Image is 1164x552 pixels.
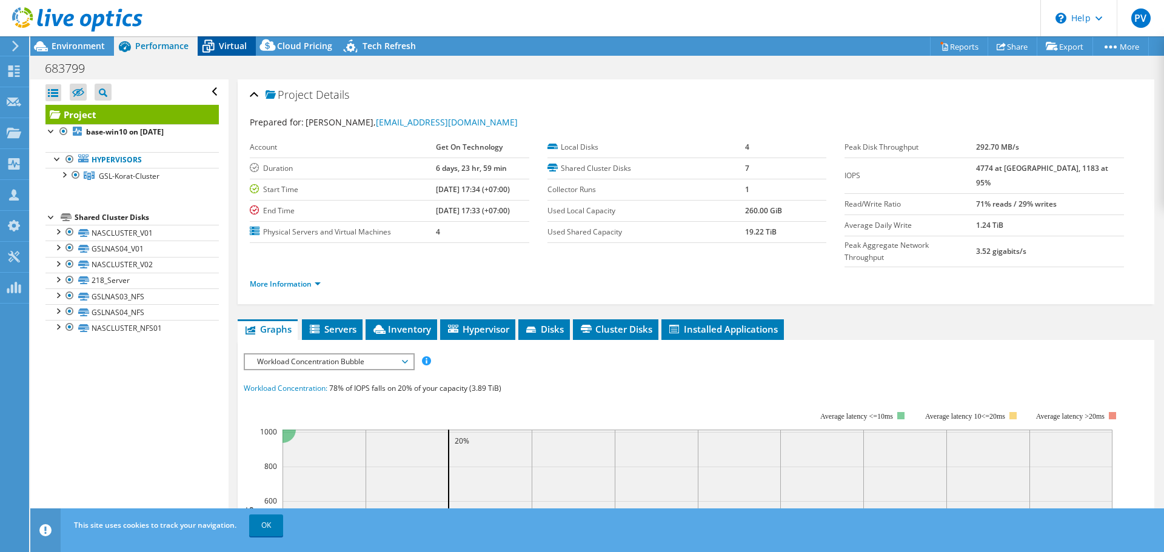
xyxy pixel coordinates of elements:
span: Cluster Disks [579,323,652,335]
a: Export [1037,37,1093,56]
span: Servers [308,323,356,335]
span: Details [316,87,349,102]
label: Read/Write Ratio [845,198,975,210]
a: GSL-Korat-Cluster [45,168,219,184]
span: Workload Concentration: [244,383,327,393]
span: Virtual [219,40,247,52]
a: Hypervisors [45,152,219,168]
b: Get On Technology [436,142,503,152]
span: GSL-Korat-Cluster [99,171,159,181]
label: Start Time [250,184,436,196]
b: 292.70 MB/s [976,142,1019,152]
label: IOPS [845,170,975,182]
b: 4 [436,227,440,237]
span: PV [1131,8,1151,28]
text: 600 [264,496,277,506]
span: Inventory [372,323,431,335]
span: Tech Refresh [363,40,416,52]
div: Shared Cluster Disks [75,210,219,225]
a: NASCLUSTER_V02 [45,257,219,273]
b: 4 [745,142,749,152]
label: Used Shared Capacity [547,226,745,238]
span: Performance [135,40,189,52]
label: Peak Disk Throughput [845,141,975,153]
span: Environment [52,40,105,52]
label: Used Local Capacity [547,205,745,217]
svg: \n [1055,13,1066,24]
b: [DATE] 17:33 (+07:00) [436,205,510,216]
label: Shared Cluster Disks [547,162,745,175]
text: 800 [264,461,277,471]
label: Physical Servers and Virtual Machines [250,226,436,238]
b: base-win10 on [DATE] [86,127,164,137]
label: Peak Aggregate Network Throughput [845,239,975,264]
span: [PERSON_NAME], [306,116,518,128]
b: 3.52 gigabits/s [976,246,1026,256]
a: Reports [930,37,988,56]
label: Average Daily Write [845,219,975,231]
span: Hypervisor [446,323,509,335]
tspan: Average latency 10<=20ms [925,412,1005,421]
a: GSLNAS03_NFS [45,288,219,304]
text: 1000 [260,427,277,437]
span: Graphs [244,323,292,335]
a: [EMAIL_ADDRESS][DOMAIN_NAME] [376,116,518,128]
text: 20% [455,436,469,446]
h1: 683799 [39,62,104,75]
b: 4774 at [GEOGRAPHIC_DATA], 1183 at 95% [976,163,1108,188]
span: Cloud Pricing [277,40,332,52]
span: Installed Applications [667,323,778,335]
b: 19.22 TiB [745,227,777,237]
label: Duration [250,162,436,175]
a: More Information [250,279,321,289]
a: NASCLUSTER_NFS01 [45,320,219,336]
span: Workload Concentration Bubble [251,354,407,369]
a: GSLNAS04_V01 [45,241,219,256]
label: Account [250,141,436,153]
tspan: Average latency <=10ms [820,412,893,421]
a: Project [45,105,219,124]
b: 1.24 TiB [976,220,1003,230]
a: Share [988,37,1037,56]
span: 78% of IOPS falls on 20% of your capacity (3.89 TiB) [329,383,501,393]
label: Collector Runs [547,184,745,196]
span: This site uses cookies to track your navigation. [74,520,236,530]
label: Prepared for: [250,116,304,128]
b: 7 [745,163,749,173]
a: More [1092,37,1149,56]
a: GSLNAS04_NFS [45,304,219,320]
b: 260.00 GiB [745,205,782,216]
a: OK [249,514,283,536]
b: 6 days, 23 hr, 59 min [436,163,507,173]
b: 71% reads / 29% writes [976,199,1057,209]
b: [DATE] 17:34 (+07:00) [436,184,510,195]
span: Project [266,89,313,101]
label: End Time [250,205,436,217]
a: base-win10 on [DATE] [45,124,219,140]
label: Local Disks [547,141,745,153]
a: 218_Server [45,273,219,288]
b: 1 [745,184,749,195]
span: Disks [524,323,564,335]
a: NASCLUSTER_V01 [45,225,219,241]
text: Average latency >20ms [1036,412,1105,421]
